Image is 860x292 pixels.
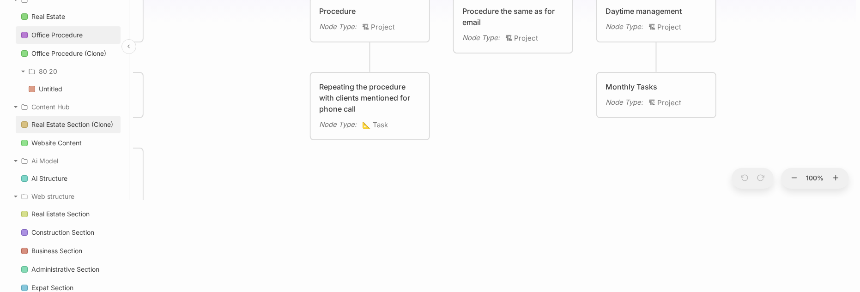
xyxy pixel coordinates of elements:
div: Content Hub [8,99,121,115]
div: Handling files [23,72,144,119]
div: Node Type : [606,21,643,32]
a: Real Estate [16,8,121,25]
div: Ai Model [8,153,121,169]
i: 🏗 [648,98,657,107]
a: Administrative Section [16,261,121,278]
i: 🏗 [362,23,371,31]
div: Business Section [16,242,121,260]
div: Repeating the procedure with clients mentioned for phone call [33,157,134,190]
div: Monthly Tasks [606,81,707,92]
span: Project [362,22,395,33]
div: 80 20 [39,66,57,77]
span: Project [505,33,538,44]
span: Project [648,22,681,33]
div: Real Estate Section (Clone) [31,119,113,130]
div: Handling files [33,81,134,92]
div: Real Estate [16,8,121,26]
div: Repeating the procedure with clients mentioned for phone call [319,81,421,114]
div: Website Content [31,137,82,149]
div: Ai Model [31,155,58,167]
a: Ai Structure [16,170,121,187]
div: Untitled [39,83,62,95]
div: Real Estate Section [31,209,90,220]
div: Business Section [31,245,82,256]
div: Office Procedure (Clone) [16,45,121,63]
div: Office Procedure [31,30,83,41]
div: 80 20 [16,63,121,80]
a: Construction Section [16,224,121,241]
a: Real Estate Section [16,205,121,223]
div: Daytime management [606,6,707,17]
div: Office Procedure (Clone) [31,48,106,59]
div: Repeating the procedure with clients mentioned for phone callNode Type:📐Task [309,72,430,141]
a: Real Estate Section (Clone) [16,116,121,133]
a: Website Content [16,134,121,152]
span: Task [362,119,388,131]
div: Content Hub [31,101,70,113]
div: Web structure [8,188,121,205]
a: Office Procedure [16,26,121,44]
button: 100% [804,168,826,189]
a: Business Section [16,242,121,260]
a: Untitled [23,80,121,98]
i: 🏗 [648,23,657,31]
a: Office Procedure (Clone) [16,45,121,62]
div: Construction Section [31,227,94,238]
div: Administrative Section [31,264,99,275]
div: Node Type : [462,32,500,43]
div: Real Estate [31,11,65,22]
div: Procedure [33,6,134,17]
div: Procedure the same as for email [462,6,564,28]
i: 📐 [362,120,373,129]
div: Monthly TasksNode Type:🏗Project [596,72,717,119]
i: 🏗 [505,34,514,42]
div: Procedure [319,6,421,17]
div: Node Type : [606,97,643,108]
div: Ai Structure [31,173,67,184]
div: Node Type : [319,119,357,130]
div: Real Estate Section [16,205,121,223]
span: Project [648,97,681,108]
div: Repeating the procedure with clients mentioned for phone call [23,147,144,216]
div: Real Estate Section (Clone) [16,116,121,134]
div: Web structure [31,191,74,202]
div: Node Type : [319,21,357,32]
